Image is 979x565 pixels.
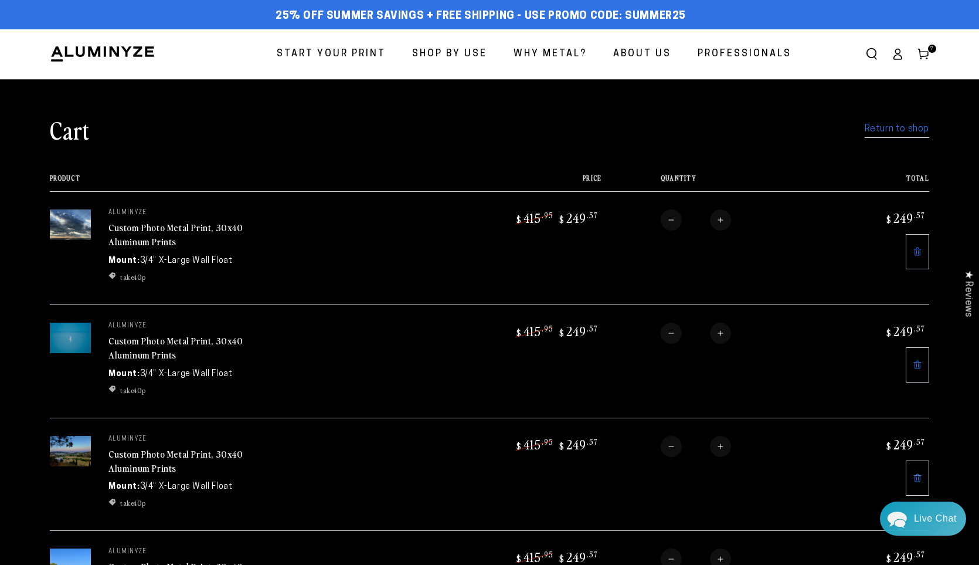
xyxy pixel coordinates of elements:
[914,549,925,559] sup: .57
[140,368,233,380] dd: 3/4" X-Large Wall Float
[558,549,598,565] bdi: 249
[559,553,565,564] span: $
[885,436,925,452] bdi: 249
[108,498,284,508] ul: Discount
[108,255,140,267] dt: Mount:
[108,498,284,508] li: take40p
[108,221,243,249] a: Custom Photo Metal Print, 30x40 Aluminum Prints
[125,334,158,343] span: Re:amaze
[108,447,243,475] a: Custom Photo Metal Print, 30x40 Aluminum Prints
[50,209,91,241] img: 30"x40" Rectangle White Matte Aluminyzed Photo
[108,385,284,395] ul: Discount
[516,440,522,452] span: $
[516,327,522,339] span: $
[515,323,553,339] bdi: 415
[613,46,671,63] span: About Us
[559,440,565,452] span: $
[134,18,165,48] img: Helga
[88,59,161,67] span: Away until [DATE]
[885,549,925,565] bdi: 249
[140,255,233,267] dd: 3/4" X-Large Wall Float
[515,549,553,565] bdi: 415
[53,119,207,130] div: [PERSON_NAME]
[39,208,227,219] p: When I make my photo from landscape to portrait, I lose pixels. Can you do it where it won’t go ...
[906,234,929,269] a: Remove 30"x40" Rectangle White Matte Aluminyzed Photo
[885,323,925,339] bdi: 249
[39,246,227,257] p: I want my photo to be vertical without changing the image shown
[689,39,800,70] a: Professionals
[207,234,227,243] div: [DATE]
[886,327,892,339] span: $
[90,337,159,343] span: We run on
[50,114,90,145] h1: Cart
[207,120,227,129] div: [DATE]
[50,45,155,63] img: Aluminyze
[108,436,284,443] p: aluminyze
[906,461,929,496] a: Remove 30"x40" Rectangle White Matte Aluminyzed Photo
[53,233,207,244] div: Aluminyze
[515,209,553,226] bdi: 415
[277,46,386,63] span: Start Your Print
[516,214,522,225] span: $
[914,210,925,220] sup: .57
[108,549,284,556] p: aluminyze
[682,436,710,457] input: Quantity for Custom Photo Metal Print, 30x40 Aluminum Prints
[207,158,227,167] div: [DATE]
[108,272,284,282] li: take40p
[604,39,680,70] a: About Us
[514,46,587,63] span: Why Metal?
[50,436,91,467] img: 30"x40" Rectangle White Matte Aluminyzed Photo
[50,174,422,191] th: Product
[505,39,596,70] a: Why Metal?
[85,18,115,48] img: John
[412,46,487,63] span: Shop By Use
[885,209,925,226] bdi: 249
[53,157,207,168] div: [PERSON_NAME]
[587,210,598,220] sup: .57
[698,46,791,63] span: Professionals
[268,39,395,70] a: Start Your Print
[515,436,553,452] bdi: 415
[108,385,284,395] li: take40p
[516,553,522,564] span: $
[110,18,140,48] img: Marie J
[39,157,50,168] img: d43a2b16f90f7195f4c1ce3167853375
[108,323,284,330] p: aluminyze
[276,10,686,23] span: 25% off Summer Savings + Free Shipping - Use Promo Code: SUMMER25
[542,437,553,446] sup: .95
[886,553,892,564] span: $
[108,272,284,282] ul: Discount
[39,233,50,245] img: d6e0f57a3314dc1006f9885347025458
[39,170,227,181] p: It's something you're able to download by searching for the Chrome browser
[108,481,140,493] dt: Mount:
[587,549,598,559] sup: .57
[914,437,925,446] sup: .57
[39,119,50,130] img: fba842a801236a3782a25bbf40121a09
[53,195,207,206] div: Aluminyze
[108,209,284,216] p: aluminyze
[886,440,892,452] span: $
[559,327,565,339] span: $
[39,195,50,207] img: d6e0f57a3314dc1006f9885347025458
[957,261,979,326] div: Click to open Judge.me floating reviews tab
[559,214,565,225] span: $
[822,174,929,191] th: Total
[682,323,710,344] input: Quantity for Custom Photo Metal Print, 30x40 Aluminum Prints
[403,39,496,70] a: Shop By Use
[886,214,892,225] span: $
[542,210,553,220] sup: .95
[914,502,957,536] div: Contact Us Directly
[39,131,227,143] p: Hi [PERSON_NAME], Thank you for sending the photos and for patiently waiting for the feedback. La...
[865,121,929,138] a: Return to shop
[906,347,929,383] a: Remove 30"x40" Rectangle White Matte Aluminyzed Photo
[914,323,925,333] sup: .57
[558,209,598,226] bdi: 249
[108,334,243,362] a: Custom Photo Metal Print, 30x40 Aluminum Prints
[930,45,934,53] span: 7
[207,196,227,205] div: [DATE]
[50,323,91,354] img: 30"x40" Rectangle White Matte Aluminyzed Photo
[682,209,710,231] input: Quantity for Custom Photo Metal Print, 30x40 Aluminum Prints
[77,354,172,373] a: Leave A Message
[602,174,823,191] th: Quantity
[140,481,233,493] dd: 3/4" X-Large Wall Float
